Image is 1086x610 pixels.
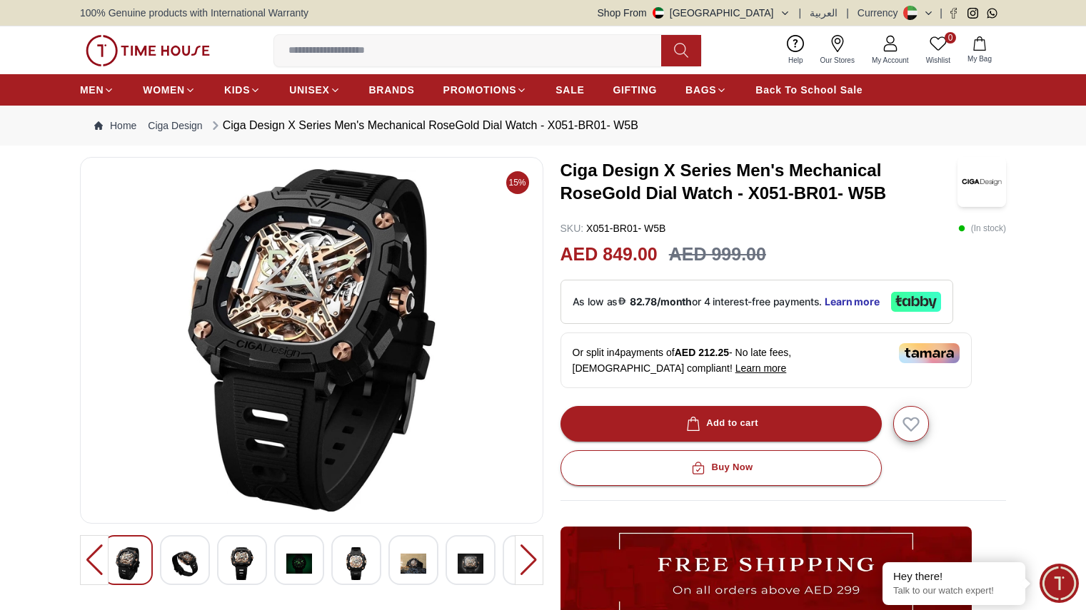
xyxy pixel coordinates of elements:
img: Ciga Design X Series Men's Mechanical RoseGold Dial Watch - X051-BR01- W5B [115,547,141,580]
span: SALE [555,83,584,97]
img: Ciga Design X Series Men's Mechanical RoseGold Dial Watch - X051-BR01- W5B [92,169,531,512]
nav: Breadcrumb [80,106,1006,146]
span: Wishlist [920,55,956,66]
h3: AED 999.00 [669,241,766,268]
div: Buy Now [688,459,753,476]
a: BAGS [685,77,727,103]
span: 15% [506,171,529,194]
a: KIDS [224,77,261,103]
a: Instagram [967,8,978,19]
span: | [846,6,849,20]
p: Talk to our watch expert! [893,585,1015,597]
a: Whatsapp [987,8,997,19]
p: ( In stock ) [958,221,1006,235]
span: BAGS [685,83,716,97]
img: Ciga Design X Series Men's Mechanical RoseGold Dial Watch - X051-BR01- W5B [957,157,1006,207]
span: PROMOTIONS [443,83,517,97]
span: UNISEX [289,83,329,97]
div: Chat Widget [1040,564,1079,603]
a: PROMOTIONS [443,77,528,103]
div: Hey there! [893,569,1015,584]
span: | [940,6,942,20]
span: My Account [866,55,915,66]
h2: AED 849.00 [560,241,658,268]
span: KIDS [224,83,250,97]
a: Facebook [948,8,959,19]
p: X051-BR01- W5B [560,221,666,235]
button: العربية [810,6,838,20]
span: | [799,6,802,20]
a: Home [94,118,136,133]
span: MEN [80,83,104,97]
span: AED 212.25 [675,347,729,358]
h3: Ciga Design X Series Men's Mechanical RoseGold Dial Watch - X051-BR01- W5B [560,159,957,205]
a: MEN [80,77,114,103]
img: Ciga Design X Series Men's Mechanical RoseGold Dial Watch - X051-BR01- W5B [286,547,312,580]
a: GIFTING [613,77,657,103]
a: Help [780,32,812,68]
span: 0 [945,32,956,44]
span: Back To School Sale [755,83,863,97]
button: My Bag [959,34,1000,67]
button: Shop From[GEOGRAPHIC_DATA] [598,6,790,20]
span: 100% Genuine products with International Warranty [80,6,308,20]
img: Ciga Design X Series Men's Mechanical RoseGold Dial Watch - X051-BR01- W5B [401,547,426,580]
div: Add to cart [683,415,758,432]
span: WOMEN [143,83,185,97]
div: Ciga Design X Series Men's Mechanical RoseGold Dial Watch - X051-BR01- W5B [208,117,638,134]
span: SKU : [560,223,584,234]
span: Learn more [735,362,787,374]
button: Buy Now [560,450,882,486]
a: UNISEX [289,77,340,103]
div: Or split in 4 payments of - No late fees, [DEMOGRAPHIC_DATA] compliant! [560,332,972,388]
span: Our Stores [815,55,860,66]
a: 0Wishlist [917,32,959,68]
a: Ciga Design [148,118,202,133]
span: My Bag [962,54,997,64]
button: Add to cart [560,406,882,442]
a: Our Stores [812,32,863,68]
div: Currency [858,6,904,20]
img: ... [86,35,210,66]
img: Ciga Design X Series Men's Mechanical RoseGold Dial Watch - X051-BR01- W5B [343,547,369,580]
a: Back To School Sale [755,77,863,103]
span: Help [783,55,809,66]
img: Tamara [899,343,960,363]
a: WOMEN [143,77,196,103]
img: Ciga Design X Series Men's Mechanical RoseGold Dial Watch - X051-BR01- W5B [458,547,483,580]
img: Ciga Design X Series Men's Mechanical RoseGold Dial Watch - X051-BR01- W5B [172,547,198,580]
img: United Arab Emirates [653,7,664,19]
a: SALE [555,77,584,103]
a: BRANDS [369,77,415,103]
span: BRANDS [369,83,415,97]
img: Ciga Design X Series Men's Mechanical RoseGold Dial Watch - X051-BR01- W5B [229,547,255,580]
span: GIFTING [613,83,657,97]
